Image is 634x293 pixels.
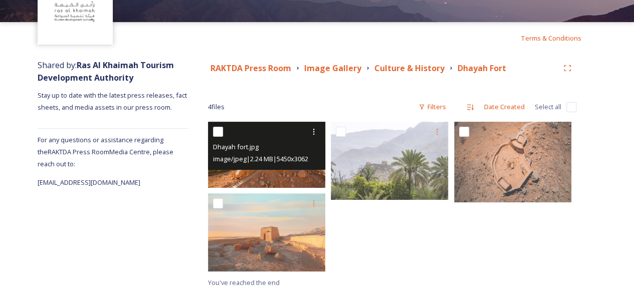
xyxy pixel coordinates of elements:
span: Shared by: [38,60,174,83]
img: Dhaya Fort .jpg [454,122,571,202]
span: image/jpeg | 2.24 MB | 5450 x 3062 [213,154,308,163]
strong: RAKTDA Press Room [210,63,291,74]
span: Stay up to date with the latest press releases, fact sheets, and media assets in our press room. [38,91,188,112]
strong: Ras Al Khaimah Tourism Development Authority [38,60,174,83]
img: Dhayah Fort.jpg [331,122,448,200]
strong: Dhayah Fort [458,63,506,74]
span: You've reached the end [208,278,280,287]
span: 4 file s [208,102,225,112]
div: Date Created [479,97,530,117]
span: Terms & Conditions [521,34,581,43]
span: For any questions or assistance regarding the RAKTDA Press Room Media Centre, please reach out to: [38,135,173,168]
span: Select all [535,102,561,112]
strong: Image Gallery [304,63,361,74]
span: Dhayah fort.jpg [213,142,259,151]
span: [EMAIL_ADDRESS][DOMAIN_NAME] [38,178,140,187]
div: Filters [413,97,451,117]
img: Dhayah fort sunset.jpg [208,193,325,271]
a: Terms & Conditions [521,32,596,44]
strong: Culture & History [374,63,445,74]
